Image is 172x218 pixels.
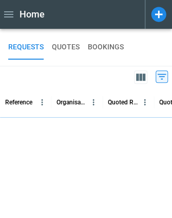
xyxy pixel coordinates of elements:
[87,96,100,109] button: Organisation column menu
[56,99,87,106] div: Organisation
[20,8,45,21] h1: Home
[52,35,80,60] button: QUOTES
[35,96,49,109] button: Reference column menu
[8,35,44,60] button: REQUESTS
[88,35,124,60] button: BOOKINGS
[5,99,32,106] div: Reference
[108,99,138,106] div: Quoted Route
[138,96,151,109] button: Quoted Route column menu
